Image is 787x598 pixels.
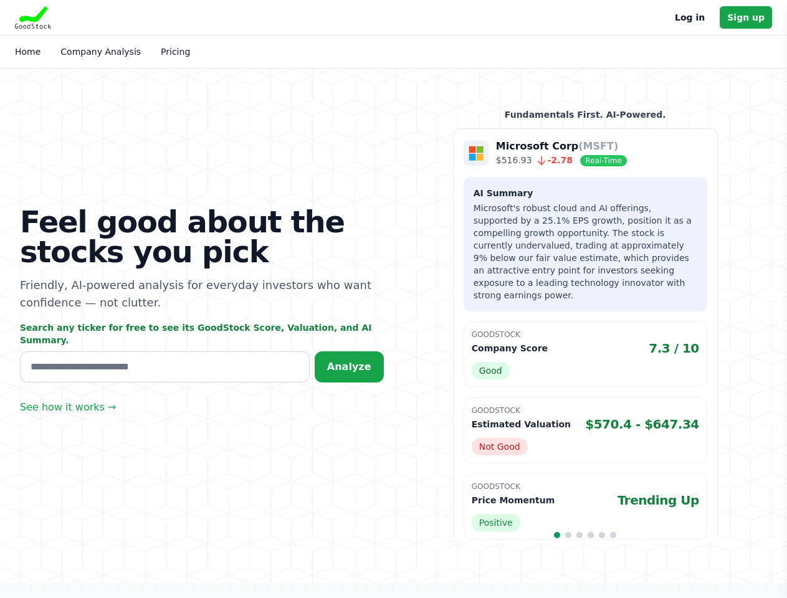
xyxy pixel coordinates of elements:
p: Search any ticker for free to see its GoodStock Score, Valuation, and AI Summary. [20,321,384,346]
p: Friendly, AI-powered analysis for everyday investors who want confidence — not clutter. [20,277,384,311]
span: Go to slide 2 [565,532,571,538]
a: Company Analysis [60,47,141,57]
a: Home [15,47,41,57]
span: Good [472,362,510,379]
span: Real-Time [580,155,626,166]
a: Company Logo Microsoft Corp(MSFT) $516.93 -2.78 Real-Time AI Summary Microsoft's robust cloud and... [453,128,718,555]
span: Trending Up [618,491,699,509]
p: $516.93 [496,154,627,167]
a: Sign up [720,6,772,29]
p: Fundamentals First. AI-Powered. [453,108,718,121]
span: $570.4 - $647.34 [585,415,699,433]
span: 7.3 / 10 [649,339,699,357]
span: Go to slide 6 [610,532,616,538]
p: Company Score [472,342,548,354]
span: Go to slide 4 [588,532,594,538]
a: Pricing [161,47,190,57]
span: (MSFT) [578,140,618,152]
p: Microsoft's robust cloud and AI offerings, supported by a 25.1% EPS growth, position it as a comp... [474,202,697,301]
span: Positive [472,514,520,531]
p: Microsoft Corp [496,139,627,154]
h1: Feel good about the stocks you pick [20,207,384,267]
img: Goodstock Logo [15,6,51,29]
span: Go to slide 3 [576,532,583,538]
p: GoodStock [472,406,699,415]
h3: AI Summary [474,187,697,199]
span: -2.78 [532,155,573,165]
button: Analyze [315,351,384,382]
span: Not Good [472,438,528,455]
span: Go to slide 5 [599,532,605,538]
a: See how it works → [20,400,116,415]
span: Go to slide 1 [554,532,560,538]
p: Price Momentum [472,494,555,506]
span: Analyze [327,361,371,373]
img: Company Logo [464,141,489,166]
p: GoodStock [472,330,699,339]
div: 1 / 6 [453,128,718,555]
p: Estimated Valuation [472,418,571,430]
p: GoodStock [472,482,699,491]
a: Log in [675,10,705,25]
